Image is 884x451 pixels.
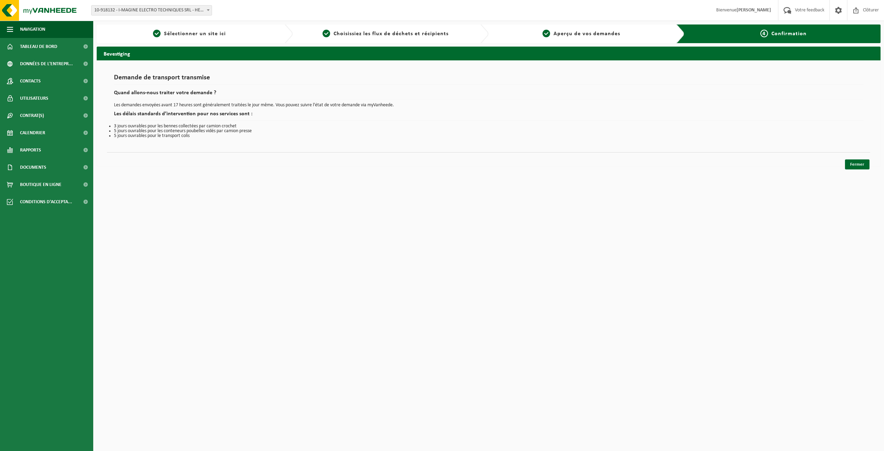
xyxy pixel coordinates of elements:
span: 10-918132 - I-MAGINE ELECTRO TECHNIQUES SRL - HERCHIES [92,6,212,15]
strong: [PERSON_NAME] [737,8,771,13]
span: Confirmation [771,31,807,37]
span: 1 [153,30,161,37]
a: Fermer [845,159,869,169]
p: Les demandes envoyées avant 17 heures sont généralement traitées le jour même. Vous pouvez suivre... [114,103,863,108]
h2: Bevestiging [97,47,881,60]
a: 3Aperçu de vos demandes [492,30,671,38]
span: 2 [323,30,330,37]
h1: Demande de transport transmise [114,74,863,85]
span: Rapports [20,141,41,159]
span: Contrat(s) [20,107,44,124]
span: Sélectionner un site ici [164,31,226,37]
span: Documents [20,159,46,176]
span: Navigation [20,21,45,38]
span: Aperçu de vos demandes [554,31,620,37]
span: 3 [542,30,550,37]
span: Tableau de bord [20,38,57,55]
a: 2Choisissiez les flux de déchets et récipients [296,30,475,38]
span: Conditions d'accepta... [20,193,72,210]
h2: Les délais standards d’intervention pour nos services sont : [114,111,863,120]
span: Contacts [20,72,41,90]
li: 5 jours ouvrables pour les conteneurs poubelles vidés par camion presse [114,129,863,134]
a: 1Sélectionner un site ici [100,30,279,38]
h2: Quand allons-nous traiter votre demande ? [114,90,863,99]
span: Boutique en ligne [20,176,61,193]
span: 4 [760,30,768,37]
li: 3 jours ouvrables pour les bennes collectées par camion crochet [114,124,863,129]
span: Données de l'entrepr... [20,55,73,72]
li: 5 jours ouvrables pour le transport colis [114,134,863,138]
span: 10-918132 - I-MAGINE ELECTRO TECHNIQUES SRL - HERCHIES [91,5,212,16]
span: Calendrier [20,124,45,141]
span: Choisissiez les flux de déchets et récipients [334,31,449,37]
span: Utilisateurs [20,90,48,107]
